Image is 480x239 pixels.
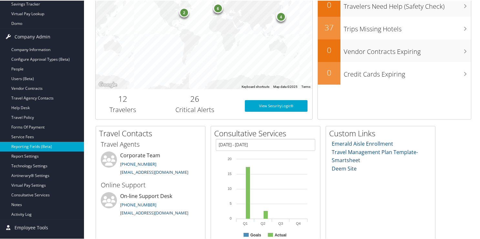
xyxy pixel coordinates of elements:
[120,201,156,207] a: [PHONE_NUMBER]
[318,61,471,84] a: 0Credit Cards Expiring
[100,105,145,114] h3: Travelers
[273,84,297,88] span: Map data ©2025
[278,221,283,225] text: Q3
[15,28,50,44] span: Company Admin
[318,44,340,55] h2: 0
[228,186,232,190] tspan: 10
[15,219,48,235] span: Employee Tools
[98,151,203,177] li: Corporate Team
[344,66,471,78] h3: Credit Cards Expiring
[296,221,301,225] text: Q4
[332,164,357,171] a: Deem Site
[98,192,203,218] li: On-line Support Desk
[120,209,188,215] a: [EMAIL_ADDRESS][DOMAIN_NAME]
[318,67,340,78] h2: 0
[250,232,261,237] text: Goals
[120,161,156,166] a: [PHONE_NUMBER]
[155,93,235,104] h2: 26
[261,221,266,225] text: Q2
[100,93,145,104] h2: 12
[101,180,200,189] h3: Online Support
[332,140,393,147] a: Emerald Aisle Enrollment
[318,39,471,61] a: 0Vendor Contracts Expiring
[318,16,471,39] a: 37Trips Missing Hotels
[242,84,269,88] button: Keyboard shortcuts
[228,156,232,160] tspan: 20
[329,127,435,138] h2: Custom Links
[245,99,308,111] a: View SecurityLogic®
[243,221,248,225] text: Q1
[275,232,287,237] text: Actual
[120,169,188,174] a: [EMAIL_ADDRESS][DOMAIN_NAME]
[101,139,200,148] h3: Travel Agents
[213,3,223,12] div: 6
[301,84,310,88] a: Terms (opens in new tab)
[318,21,340,32] h2: 37
[332,148,418,163] a: Travel Management Plan Template- Smartsheet
[344,43,471,56] h3: Vendor Contracts Expiring
[276,11,286,21] div: 4
[97,80,119,88] a: Open this area in Google Maps (opens a new window)
[214,127,320,138] h2: Consultative Services
[230,216,232,220] tspan: 0
[97,80,119,88] img: Google
[228,171,232,175] tspan: 15
[344,21,471,33] h3: Trips Missing Hotels
[155,105,235,114] h3: Critical Alerts
[179,7,189,17] div: 2
[230,201,232,205] tspan: 5
[99,127,205,138] h2: Travel Contacts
